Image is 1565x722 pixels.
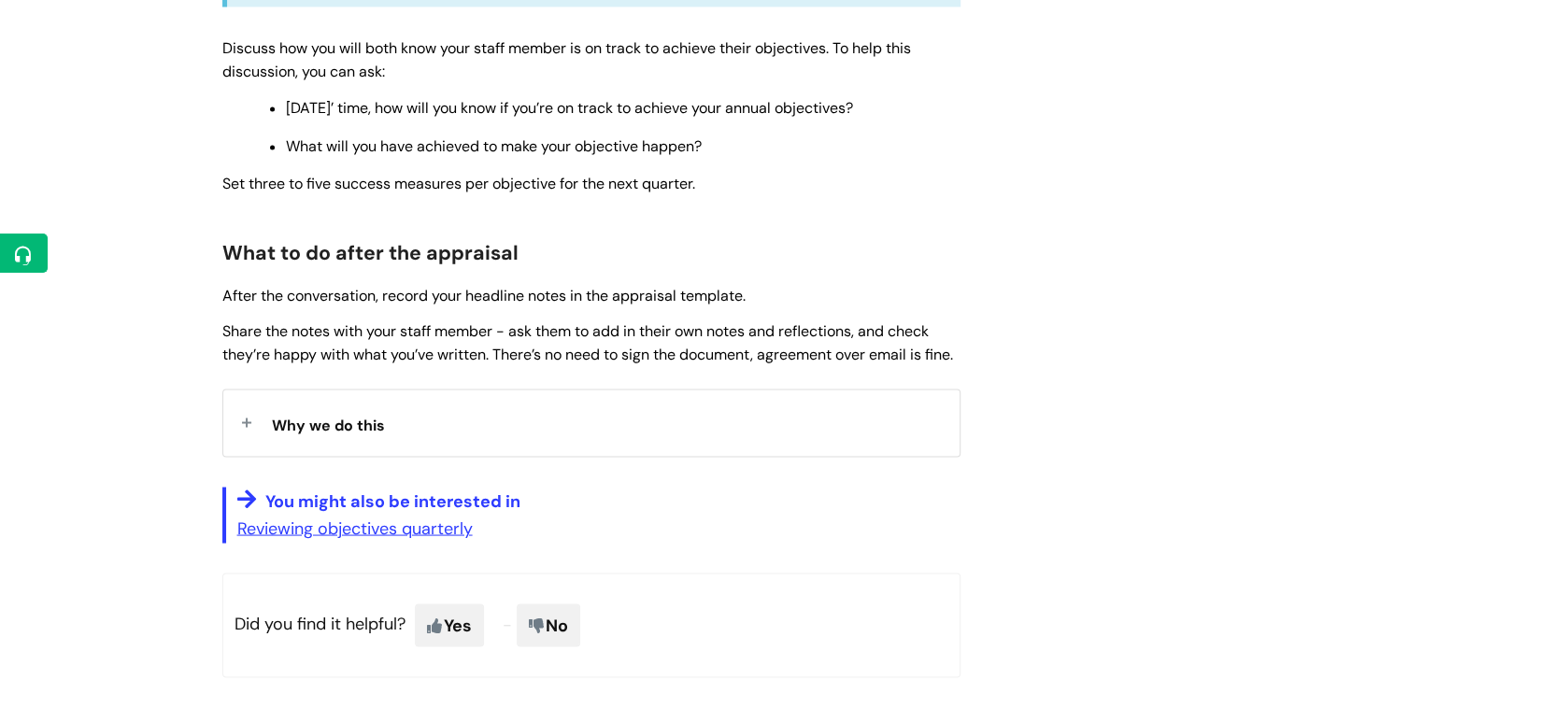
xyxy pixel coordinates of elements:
[517,603,580,646] span: No
[222,240,519,266] span: What to do after the appraisal
[286,98,853,118] span: [DATE]’ time, how will you know if you’re on track to achieve your annual objectives?
[222,38,911,81] span: Discuss how you will both know your staff member is on track to achieve their objectives. To help...
[222,320,953,363] span: Share the notes with your staff member - ask them to add in their own notes and reflections, and ...
[222,174,695,193] span: Set three to five success measures per objective for the next quarter.
[272,415,385,434] span: Why we do this
[237,517,473,539] a: Reviewing‌ ‌objectives‌ ‌quarterly‌
[222,573,960,677] p: Did you find it helpful?
[222,285,746,304] span: After the conversation, record your headline notes in the appraisal template.
[286,136,702,156] span: What will you have achieved to make your objective happen?
[415,603,484,646] span: Yes
[265,489,520,512] span: You might also be interested in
